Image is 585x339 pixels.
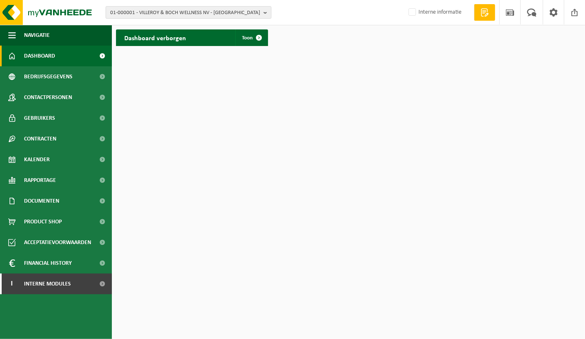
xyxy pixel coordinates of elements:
[116,29,194,46] h2: Dashboard verborgen
[24,170,56,191] span: Rapportage
[242,35,253,41] span: Toon
[24,253,72,274] span: Financial History
[24,108,55,128] span: Gebruikers
[24,46,55,66] span: Dashboard
[24,211,62,232] span: Product Shop
[24,232,91,253] span: Acceptatievoorwaarden
[110,7,260,19] span: 01-000001 - VILLEROY & BOCH WELLNESS NV - [GEOGRAPHIC_DATA]
[24,87,72,108] span: Contactpersonen
[407,6,462,19] label: Interne informatie
[8,274,16,294] span: I
[24,66,73,87] span: Bedrijfsgegevens
[24,25,50,46] span: Navigatie
[235,29,267,46] a: Toon
[24,191,59,211] span: Documenten
[24,149,50,170] span: Kalender
[24,274,71,294] span: Interne modules
[24,128,56,149] span: Contracten
[106,6,271,19] button: 01-000001 - VILLEROY & BOCH WELLNESS NV - [GEOGRAPHIC_DATA]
